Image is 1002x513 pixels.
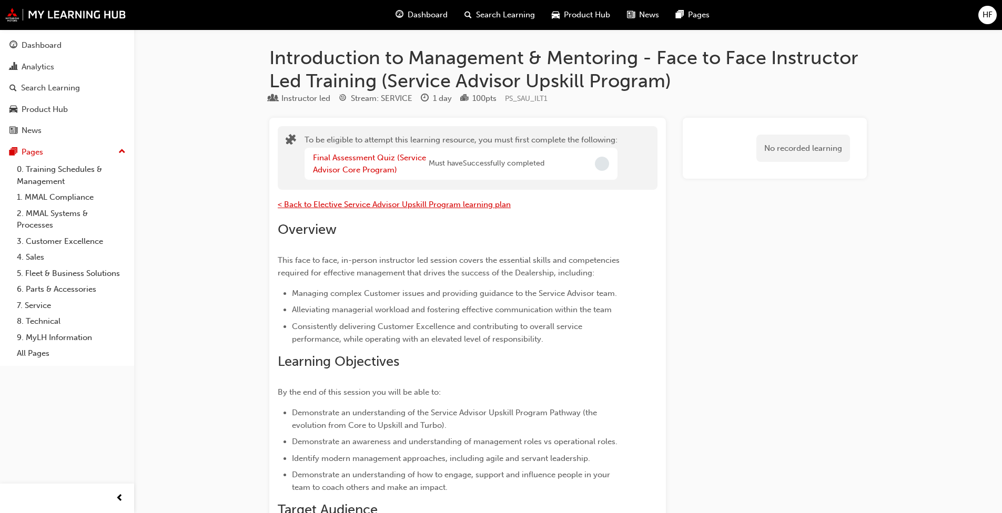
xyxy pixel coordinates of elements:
span: Product Hub [564,9,610,21]
a: search-iconSearch Learning [456,4,543,26]
a: 4. Sales [13,249,130,265]
button: Pages [4,142,130,162]
span: learningResourceType_INSTRUCTOR_LED-icon [269,94,277,104]
div: Duration [421,92,452,105]
div: 1 day [433,93,452,105]
div: Pages [22,146,43,158]
span: Overview [278,221,337,238]
span: Demonstrate an understanding of how to engage, support and influence people in your team to coach... [292,470,612,492]
div: Stream: SERVICE [351,93,412,105]
div: Dashboard [22,39,62,52]
div: Search Learning [21,82,80,94]
span: car-icon [9,105,17,115]
div: News [22,125,42,137]
span: Managing complex Customer issues and providing guidance to the Service Advisor team. [292,289,617,298]
a: Final Assessment Quiz (Service Advisor Core Program) [313,153,426,175]
span: news-icon [9,126,17,136]
span: Learning Objectives [278,353,399,370]
span: up-icon [118,145,126,159]
span: Consistently delivering Customer Excellence and contributing to overall service performance, whil... [292,322,584,344]
h1: Introduction to Management & Mentoring - Face to Face Instructor Led Training (Service Advisor Up... [269,46,867,92]
div: 100 pts [472,93,497,105]
span: Demonstrate an awareness and understanding of management roles vs operational roles. [292,437,618,446]
a: guage-iconDashboard [387,4,456,26]
span: search-icon [464,8,472,22]
a: news-iconNews [619,4,667,26]
a: 2. MMAL Systems & Processes [13,206,130,233]
span: Learning resource code [505,94,548,103]
a: 6. Parts & Accessories [13,281,130,297]
a: 5. Fleet & Business Solutions [13,265,130,282]
span: News [639,9,659,21]
span: Incomplete [595,157,609,171]
span: guage-icon [396,8,403,22]
img: mmal [5,8,126,22]
div: To be eligible to attempt this learning resource, you must first complete the following: [305,134,618,182]
div: Instructor led [281,93,330,105]
span: HF [983,9,993,21]
a: 7. Service [13,297,130,314]
span: Alleviating managerial workload and fostering effective communication within the team [292,305,612,314]
a: 3. Customer Excellence [13,233,130,250]
a: 1. MMAL Compliance [13,189,130,206]
span: Demonstrate an understanding of the Service Advisor Upskill Program Pathway (the evolution from C... [292,408,599,430]
span: Pages [688,9,710,21]
span: pages-icon [676,8,684,22]
span: Must have Successfully completed [429,158,544,170]
a: car-iconProduct Hub [543,4,619,26]
span: prev-icon [116,492,124,505]
button: HF [978,6,997,24]
div: Product Hub [22,104,68,116]
span: puzzle-icon [286,135,296,147]
a: Dashboard [4,36,130,55]
a: pages-iconPages [667,4,718,26]
span: Identify modern management approaches, including agile and servant leadership. [292,454,590,463]
span: chart-icon [9,63,17,72]
div: Stream [339,92,412,105]
a: 8. Technical [13,313,130,330]
a: < Back to Elective Service Advisor Upskill Program learning plan [278,200,511,209]
span: car-icon [552,8,560,22]
span: podium-icon [460,94,468,104]
span: target-icon [339,94,347,104]
span: This face to face, in-person instructor led session covers the essential skills and competencies ... [278,255,622,278]
span: pages-icon [9,148,17,157]
div: No recorded learning [756,135,850,162]
a: Product Hub [4,100,130,119]
span: By the end of this session you will be able to: [278,387,441,397]
button: DashboardAnalyticsSearch LearningProduct HubNews [4,34,130,142]
a: 0. Training Schedules & Management [13,161,130,189]
a: News [4,121,130,140]
div: Type [269,92,330,105]
div: Analytics [22,61,54,73]
span: Search Learning [476,9,535,21]
span: guage-icon [9,41,17,50]
a: All Pages [13,345,130,362]
a: 9. MyLH Information [13,330,130,346]
span: clock-icon [421,94,429,104]
span: Dashboard [408,9,448,21]
div: Points [460,92,497,105]
span: search-icon [9,84,17,93]
a: Search Learning [4,78,130,98]
span: news-icon [627,8,635,22]
a: Analytics [4,57,130,77]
